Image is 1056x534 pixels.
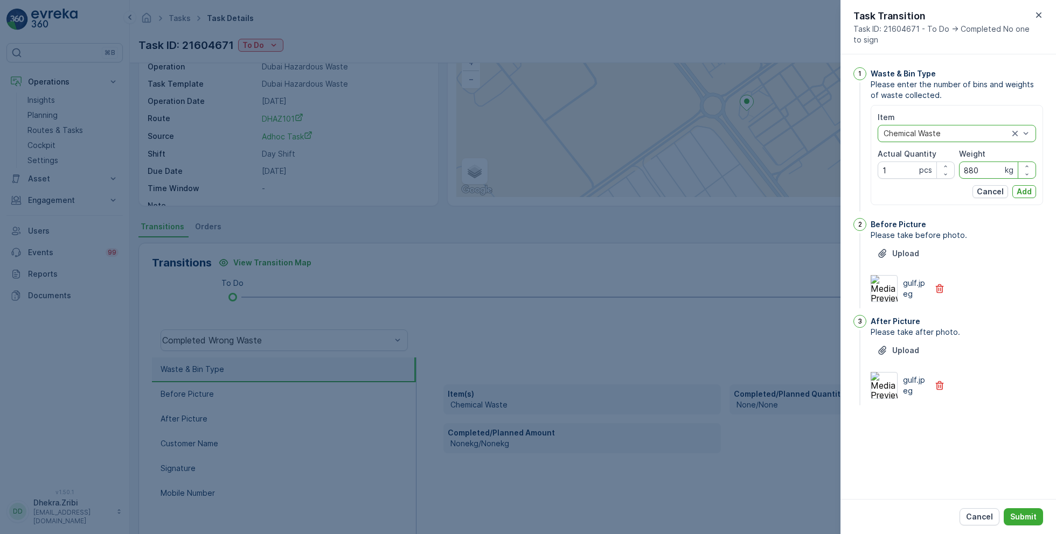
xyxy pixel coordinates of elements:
img: Media Preview [871,275,898,302]
p: Before Picture [871,219,926,230]
div: 3 [853,315,866,328]
p: kg [1005,165,1013,175]
p: Cancel [966,511,993,522]
p: Upload [892,345,919,356]
p: Task Transition [853,9,1032,24]
span: Please take after photo. [871,327,1043,338]
p: Cancel [977,186,1004,197]
p: After Picture [871,316,920,327]
button: Upload File [871,342,926,359]
div: 1 [853,67,866,80]
label: Actual Quantity [878,149,936,158]
button: Submit [1004,508,1043,525]
button: Cancel [972,185,1008,198]
span: Please enter the number of bins and weights of waste collected. [871,79,1043,101]
div: 2 [853,218,866,231]
p: Submit [1010,511,1037,522]
p: gulf.jpeg [903,375,928,396]
p: Waste & Bin Type [871,68,936,79]
label: Weight [959,149,985,158]
label: Item [878,113,895,122]
p: Upload [892,248,919,259]
button: Upload File [871,245,926,262]
p: Add [1017,186,1032,197]
p: pcs [919,165,932,175]
button: Cancel [960,508,999,525]
span: Task ID: 21604671 - To Do -> Completed No one to sign [853,24,1032,45]
button: Add [1012,185,1036,198]
span: Please take before photo. [871,230,1043,241]
p: gulf.jpeg [903,278,928,299]
img: Media Preview [871,372,898,399]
